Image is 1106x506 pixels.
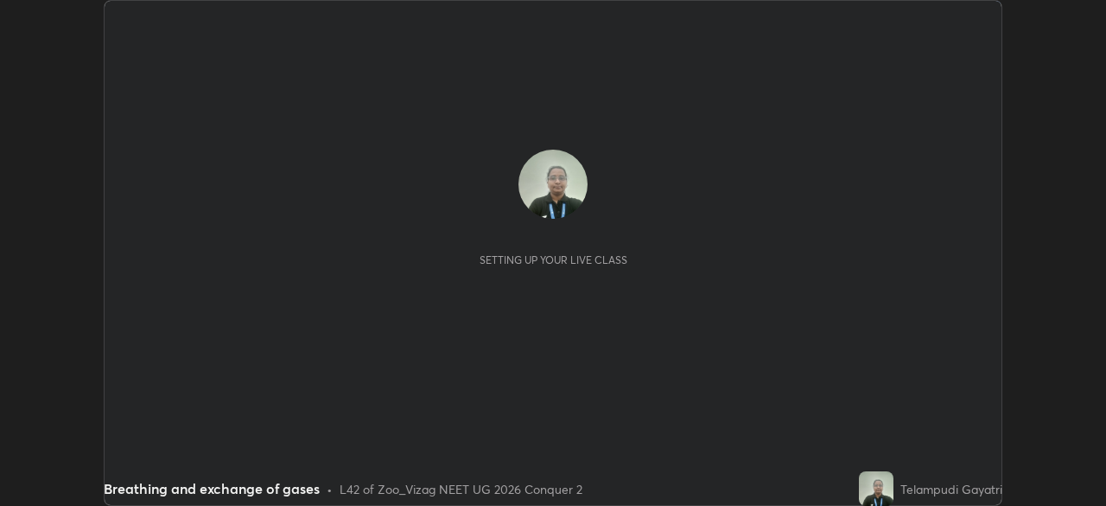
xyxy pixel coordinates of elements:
[480,253,627,266] div: Setting up your live class
[327,480,333,498] div: •
[518,150,588,219] img: 06370376e3c44778b92783d89618c6a2.jpg
[900,480,1002,498] div: Telampudi Gayatri
[859,471,893,506] img: 06370376e3c44778b92783d89618c6a2.jpg
[104,478,320,499] div: Breathing and exchange of gases
[340,480,582,498] div: L42 of Zoo_Vizag NEET UG 2026 Conquer 2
